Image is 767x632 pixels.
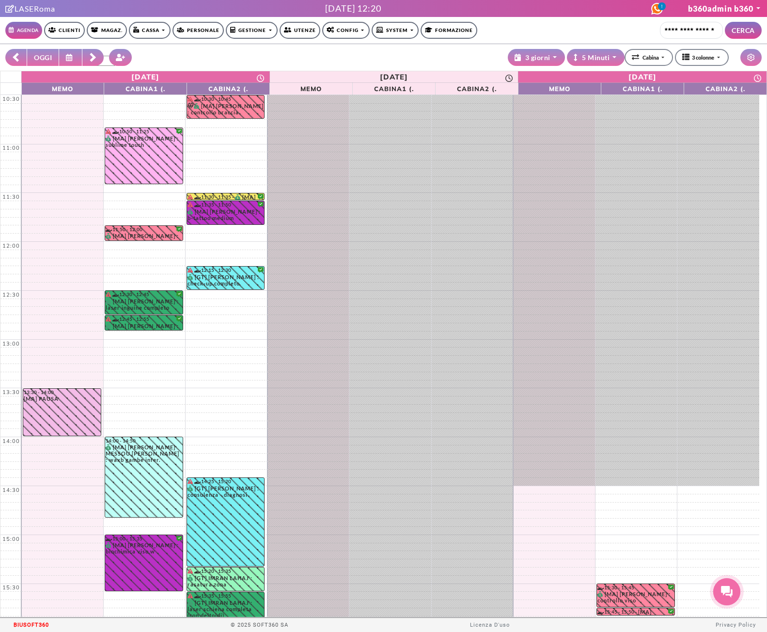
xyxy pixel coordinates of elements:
i: PAGATO [188,274,195,280]
i: PAGATO [106,233,113,238]
span: CABINA1 (. [107,84,184,93]
div: 11:50 - 12:00 [106,226,182,232]
span: CABINA2 (. [189,84,267,93]
div: 13:00 [0,340,22,347]
i: PAGATO [188,575,195,581]
div: [MA] PAUSA [24,395,100,402]
i: Il cliente ha degli insoluti [188,593,193,598]
div: [MA] [PERSON_NAME] : controllo braccia [188,103,264,118]
i: PAGATO [106,542,113,548]
span: CABINA2 (. [687,84,765,93]
i: PAGATO [235,194,242,200]
a: Personale [172,22,224,39]
i: Categoria cliente: Diamante [188,103,194,109]
div: 15:30 - 15:45 [597,585,674,590]
div: [MA] [PERSON_NAME] : biochimica viso w [106,542,182,557]
i: PAGATO [106,299,113,304]
i: PAGATO [597,591,605,597]
div: [MA] [PERSON_NAME] : controllo viso [106,233,182,240]
span: Memo [24,84,102,93]
div: 14:25 - 15:20 [188,478,264,485]
div: [DATE] [380,72,408,81]
div: 12:45 - 12:55 [106,316,182,322]
div: 13:30 - 14:00 [24,389,100,395]
i: PAGATO [188,209,195,214]
a: Config [322,22,370,39]
span: CABINA1 (. [604,84,681,93]
div: [GT] IMRAN LAHAJ : rasatura zona [188,575,264,590]
div: [DATE] [131,72,159,81]
i: PAGATO [188,600,195,605]
a: Gestione [226,22,277,39]
i: Il cliente ha degli insoluti [188,194,193,199]
i: PAGATO [106,323,113,329]
a: 19 luglio 2025 [22,71,270,82]
a: Licenza D'uso [470,622,510,628]
input: Cerca cliente... [660,22,723,39]
div: 11:30 [0,193,22,200]
a: b360admin b360 [688,4,761,13]
i: Il cliente ha degli insoluti [188,96,193,101]
div: 11:35 - 11:50 [188,202,264,208]
i: Il cliente ha degli insoluti [106,129,111,134]
a: Clienti [44,22,85,39]
div: 12:00 [0,242,22,249]
i: PAGATO [106,444,113,450]
div: [MA] [PERSON_NAME] : controllo zona [235,194,282,200]
i: Il cliente ha degli insoluti [188,202,193,207]
div: 10:30 [0,95,22,102]
div: [MA] [PERSON_NAME] MESSOU [PERSON_NAME] : waxb gambe infer. [106,444,182,466]
i: Il cliente ha degli insoluti [188,569,193,573]
i: PAGATO [106,136,113,141]
div: 14:00 - 14:50 [106,438,182,443]
a: Agenda [5,22,42,39]
div: 12:15 - 12:30 [188,267,264,273]
a: SYSTEM [372,22,419,39]
div: [DATE] [628,72,657,81]
i: Il cliente ha degli insoluti [106,316,111,321]
button: OGGI [27,49,59,66]
div: 13:30 [0,389,22,395]
i: PAGATO [194,103,201,109]
a: Formazione [421,22,477,39]
div: 10:50 - 11:25 [106,128,182,135]
span: Memo [272,84,350,93]
span: CABINA2 (. [438,84,516,93]
div: [MA] [PERSON_NAME] : b-tattoo medium [188,208,264,224]
div: 15:20 - 15:35 [188,568,264,574]
div: 15:00 [0,536,22,542]
button: Crea nuovo contatto rapido [109,49,132,66]
a: Clicca per andare alla pagina di firmaLASERoma [5,4,55,13]
a: Cassa [129,22,171,39]
i: Clicca per andare alla pagina di firma [5,5,15,13]
button: CERCA [725,22,762,39]
a: Privacy Policy [716,622,756,628]
div: 11:00 [0,144,22,151]
div: [GT] [PERSON_NAME] : check-up completo [188,274,264,289]
a: Utenze [280,22,320,39]
div: [GT] [PERSON_NAME] : consulenza - diagnosi [188,485,264,501]
div: 15:00 - 15:35 [106,536,182,541]
i: PAGATO [188,486,195,491]
i: Il cliente ha degli insoluti [188,479,193,484]
div: 15:35 - 15:55 [188,593,264,599]
div: [MA] [PERSON_NAME] : controllo viso [597,591,674,606]
a: 21 luglio 2025 [270,71,518,82]
div: 15:45 - 15:50 [597,609,638,615]
div: 14:30 [0,487,22,493]
span: 12.07 contr braccia e viso [188,115,264,132]
div: [MA] [PERSON_NAME] : sublime touch [106,135,182,151]
div: 3 giorni [515,52,550,63]
span: Memo [521,84,598,93]
div: 11:30 - 11:35 [188,194,235,199]
div: 12:30 - 12:45 [106,291,182,298]
div: 15:30 [0,584,22,591]
span: CABINA1 (. [355,84,433,93]
div: 14:00 [0,438,22,444]
div: [MA] [PERSON_NAME] : laser inguine completo [106,298,182,314]
a: Magaz. [87,22,127,39]
i: Il cliente ha degli insoluti [106,292,111,297]
div: [MA] [PERSON_NAME] : laser ascelle [106,323,182,330]
i: Il cliente ha degli insoluti [188,268,193,272]
div: [MA] [PERSON_NAME] : controllo inguine+ascelle [638,609,686,615]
